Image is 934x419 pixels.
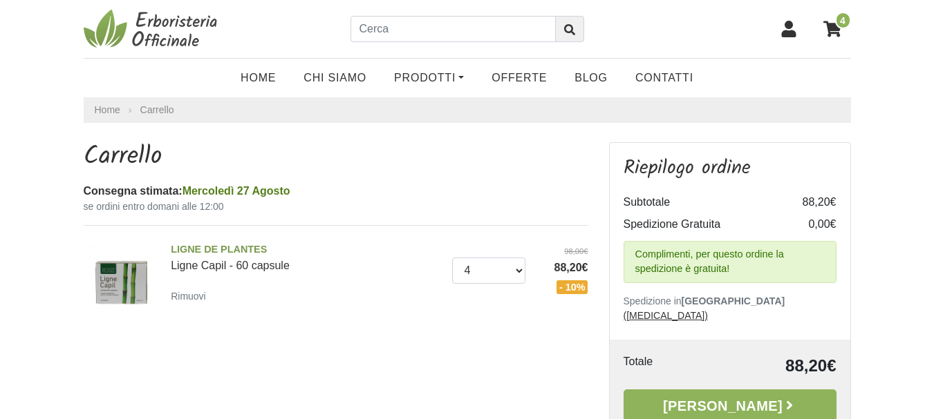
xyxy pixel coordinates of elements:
small: Rimuovi [171,291,206,302]
div: Consegna stimata: [84,183,588,199]
img: Erboristeria Officinale [84,8,222,50]
span: 88,20€ [536,260,588,276]
td: 88,20€ [702,353,837,378]
img: Ligne Capil - 60 capsule [79,237,161,319]
p: Spedizione in [624,294,837,323]
a: Prodotti [380,64,478,92]
a: Contatti [622,64,707,92]
a: 4 [816,12,851,46]
a: Rimuovi [171,287,212,304]
a: Blog [561,64,622,92]
span: Mercoledì 27 Agosto [183,185,290,197]
span: LIGNE DE PLANTES [171,242,442,257]
span: - 10% [557,280,588,294]
a: Home [95,103,120,117]
b: [GEOGRAPHIC_DATA] [682,295,785,306]
a: OFFERTE [478,64,561,92]
nav: breadcrumb [84,97,851,123]
td: Totale [624,353,702,378]
a: Chi Siamo [290,64,380,92]
td: 0,00€ [781,213,837,235]
del: 98,00€ [536,246,588,257]
small: se ordini entro domani alle 12:00 [84,199,588,214]
span: 4 [835,12,851,29]
input: Cerca [351,16,556,42]
h1: Carrello [84,142,588,172]
td: 88,20€ [781,191,837,213]
a: ([MEDICAL_DATA]) [624,310,708,321]
div: Complimenti, per questo ordine la spedizione è gratuita! [624,241,837,283]
td: Spedizione Gratuita [624,213,781,235]
a: Home [227,64,290,92]
td: Subtotale [624,191,781,213]
h3: Riepilogo ordine [624,157,837,180]
a: Carrello [140,104,174,115]
a: LIGNE DE PLANTESLigne Capil - 60 capsule [171,242,442,271]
